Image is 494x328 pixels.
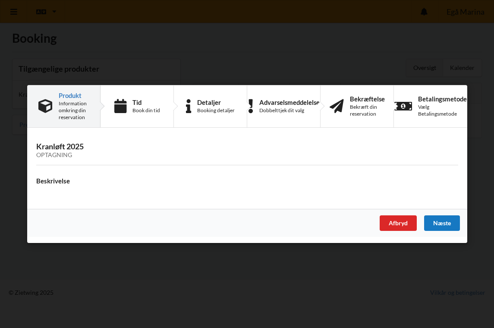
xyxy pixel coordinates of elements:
[259,107,319,114] div: Dobbelttjek dit valg
[379,215,416,231] div: Afbryd
[36,151,458,159] div: Optagning
[418,104,467,117] div: Vælg Betalingsmetode
[59,100,89,121] div: Information omkring din reservation
[132,99,160,106] div: Tid
[418,95,467,102] div: Betalingsmetode
[349,95,384,102] div: Bekræftelse
[36,177,458,185] h4: Beskrivelse
[36,142,458,159] h3: Kranløft 2025
[59,92,89,99] div: Produkt
[349,104,384,117] div: Bekræft din reservation
[424,215,459,231] div: Næste
[132,107,160,114] div: Book din tid
[197,99,235,106] div: Detaljer
[259,99,319,106] div: Advarselsmeddelelse
[197,107,235,114] div: Booking detaljer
